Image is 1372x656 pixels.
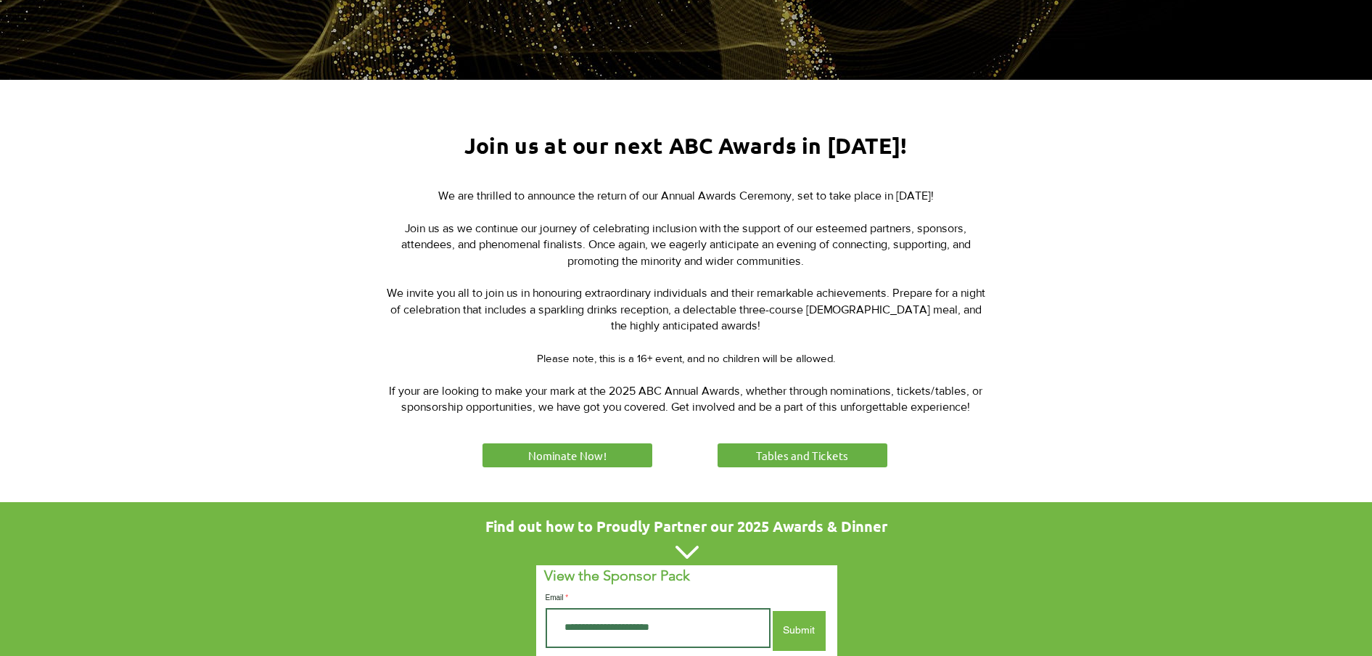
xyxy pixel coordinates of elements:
a: Tables and Tickets [715,441,890,470]
label: Email [546,594,771,602]
span: Submit [783,623,815,638]
button: Submit [773,611,826,651]
span: View the Sponsor Pack [544,567,690,584]
span: Join us as we continue our journey of celebrating inclusion with the support of our esteemed part... [401,222,971,267]
span: We are thrilled to announce the return of our Annual Awards Ceremony, set to take place in [DATE]! [438,189,934,202]
span: Find out how to Proudly Partner our 2025 Awards & Dinner [485,517,887,536]
span: Join us at our next ABC Awards in [DATE]! [464,132,907,159]
span: Nominate Now! [528,448,607,463]
a: Nominate Now! [480,441,654,470]
span: If your are looking to make your mark at the 2025 ABC Annual Awards, whether through nominations,... [389,385,982,413]
span: We invite you all to join us in honouring extraordinary individuals and their remarkable achievem... [387,287,985,332]
span: Tables and Tickets [756,448,848,463]
span: Please note, this is a 16+ event, and no children will be allowed. [537,352,835,364]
